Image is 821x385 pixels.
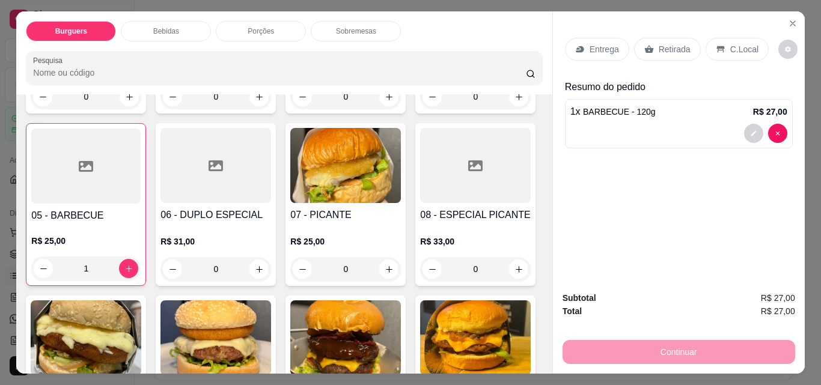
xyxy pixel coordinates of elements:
img: product-image [290,128,401,203]
button: decrease-product-quantity [768,124,787,143]
p: Entrega [590,43,619,55]
p: Porções [248,26,274,36]
p: Retirada [659,43,691,55]
img: product-image [290,300,401,375]
strong: Total [563,306,582,316]
p: Resumo do pedido [565,80,793,94]
p: R$ 25,00 [290,235,401,247]
h4: 06 - DUPLO ESPECIAL [160,208,271,222]
button: decrease-product-quantity [744,124,763,143]
img: product-image [420,300,531,375]
p: R$ 31,00 [160,235,271,247]
img: product-image [160,300,271,375]
p: 1 x [570,105,656,119]
h4: 08 - ESPECIAL PICANTE [420,208,531,222]
label: Pesquisa [33,55,67,65]
span: R$ 27,00 [761,291,795,305]
span: BARBECUE - 120g [583,107,656,117]
p: C.Local [730,43,758,55]
strong: Subtotal [563,293,596,303]
h4: 07 - PICANTE [290,208,401,222]
button: decrease-product-quantity [778,40,798,59]
input: Pesquisa [33,67,526,79]
img: product-image [31,300,141,375]
p: Sobremesas [336,26,376,36]
span: R$ 27,00 [761,305,795,318]
button: Close [783,14,802,33]
p: R$ 27,00 [753,106,787,118]
p: R$ 33,00 [420,235,531,247]
p: R$ 25,00 [31,235,141,247]
p: Burguers [55,26,87,36]
p: Bebidas [153,26,179,36]
h4: 05 - BARBECUE [31,208,141,223]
